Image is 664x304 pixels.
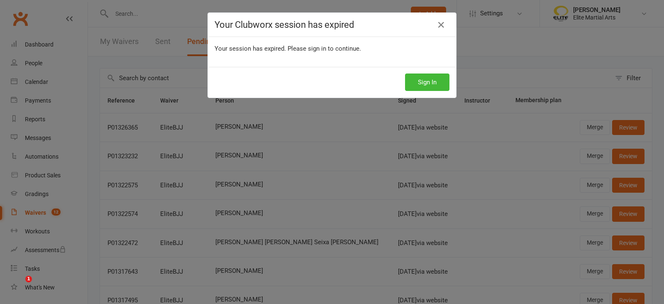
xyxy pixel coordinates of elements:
[8,276,28,296] iframe: Intercom live chat
[215,45,361,52] span: Your session has expired. Please sign in to continue.
[435,18,448,32] a: Close
[215,20,449,30] h4: Your Clubworx session has expired
[25,276,32,282] span: 1
[405,74,449,91] button: Sign In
